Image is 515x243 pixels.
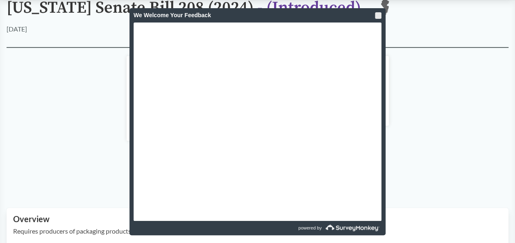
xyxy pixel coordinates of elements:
[259,221,381,235] a: powered by
[7,24,27,34] div: [DATE]
[13,214,502,224] h2: Overview
[298,221,322,235] span: powered by
[13,226,502,236] p: Requires producers of packaging products sold in [US_STATE] to adopt and implement packaging prod...
[134,8,381,22] div: We Welcome Your Feedback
